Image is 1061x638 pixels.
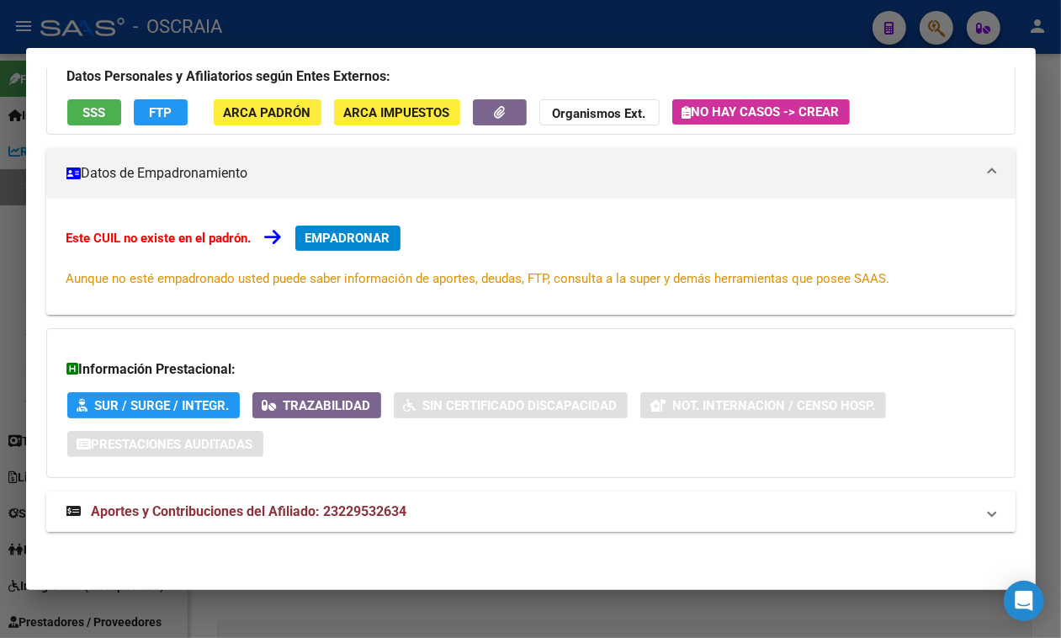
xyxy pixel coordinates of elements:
button: FTP [134,99,188,125]
span: Aportes y Contribuciones del Afiliado: 23229532634 [92,503,407,519]
button: EMPADRONAR [295,226,401,251]
span: FTP [149,105,172,120]
button: Organismos Ext. [539,99,660,125]
button: SUR / SURGE / INTEGR. [67,392,240,418]
mat-expansion-panel-header: Aportes y Contribuciones del Afiliado: 23229532634 [46,492,1016,532]
span: Trazabilidad [284,398,371,413]
span: EMPADRONAR [305,231,390,246]
span: Prestaciones Auditadas [92,437,253,452]
div: Open Intercom Messenger [1004,581,1044,621]
span: ARCA Padrón [224,105,311,120]
span: Not. Internacion / Censo Hosp. [673,398,876,413]
span: ARCA Impuestos [344,105,450,120]
button: ARCA Impuestos [334,99,460,125]
span: SUR / SURGE / INTEGR. [95,398,230,413]
h3: Datos Personales y Afiliatorios según Entes Externos: [67,66,995,87]
span: SSS [82,105,105,120]
div: Datos de Empadronamiento [46,199,1016,315]
button: SSS [67,99,121,125]
button: ARCA Padrón [214,99,321,125]
button: No hay casos -> Crear [672,99,850,125]
span: No hay casos -> Crear [682,104,840,120]
h3: Información Prestacional: [67,359,995,380]
strong: Este CUIL no existe en el padrón. [66,231,252,246]
mat-panel-title: Datos de Empadronamiento [66,163,975,183]
mat-expansion-panel-header: Datos de Empadronamiento [46,148,1016,199]
span: Aunque no esté empadronado usted puede saber información de aportes, deudas, FTP, consulta a la s... [66,271,890,286]
button: Sin Certificado Discapacidad [394,392,628,418]
button: Not. Internacion / Censo Hosp. [640,392,886,418]
span: Sin Certificado Discapacidad [423,398,618,413]
button: Prestaciones Auditadas [67,431,263,457]
strong: Organismos Ext. [553,106,646,121]
button: Trazabilidad [252,392,381,418]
